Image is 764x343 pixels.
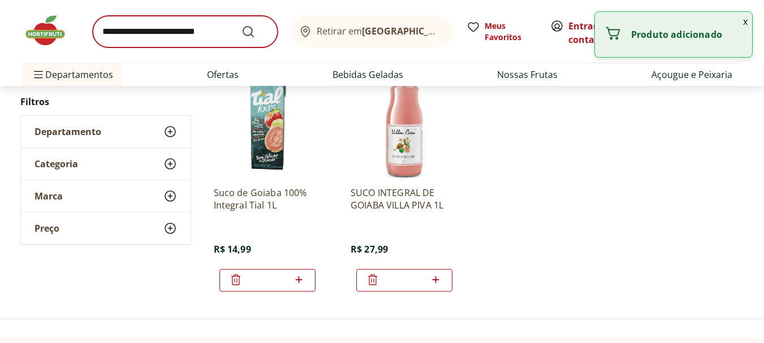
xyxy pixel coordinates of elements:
span: Preço [34,223,59,234]
a: Nossas Frutas [497,68,558,81]
a: Bebidas Geladas [333,68,403,81]
a: Ofertas [207,68,239,81]
button: Preço [21,212,191,244]
span: R$ 14,99 [214,243,251,255]
a: SUCO INTEGRAL DE GOIABA VILLA PIVA 1L [351,186,458,211]
a: Açougue e Peixaria [651,68,732,81]
button: Categoria [21,148,191,180]
button: Menu [32,61,45,88]
a: Criar conta [568,20,631,46]
span: Meus Favoritos [485,20,537,43]
b: [GEOGRAPHIC_DATA]/[GEOGRAPHIC_DATA] [362,25,553,37]
a: Meus Favoritos [467,20,537,43]
a: Suco de Goiaba 100% Integral Tial 1L [214,186,321,211]
img: Hortifruti [23,14,79,47]
span: R$ 27,99 [351,243,388,255]
button: Fechar notificação [739,12,752,31]
span: ou [568,19,619,46]
input: search [93,16,278,47]
span: Categoria [34,158,78,170]
button: Retirar em[GEOGRAPHIC_DATA]/[GEOGRAPHIC_DATA] [291,16,453,47]
img: SUCO INTEGRAL DE GOIABA VILLA PIVA 1L [351,70,458,177]
button: Departamento [21,116,191,147]
h2: Filtros [20,90,191,113]
p: Produto adicionado [631,29,743,40]
span: Marca [34,190,63,202]
button: Marca [21,180,191,212]
img: Suco de Goiaba 100% Integral Tial 1L [214,70,321,177]
button: Submit Search [241,25,269,38]
span: Departamento [34,126,101,137]
span: Retirar em [317,26,442,36]
a: Entrar [568,20,597,32]
span: Departamentos [32,61,113,88]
